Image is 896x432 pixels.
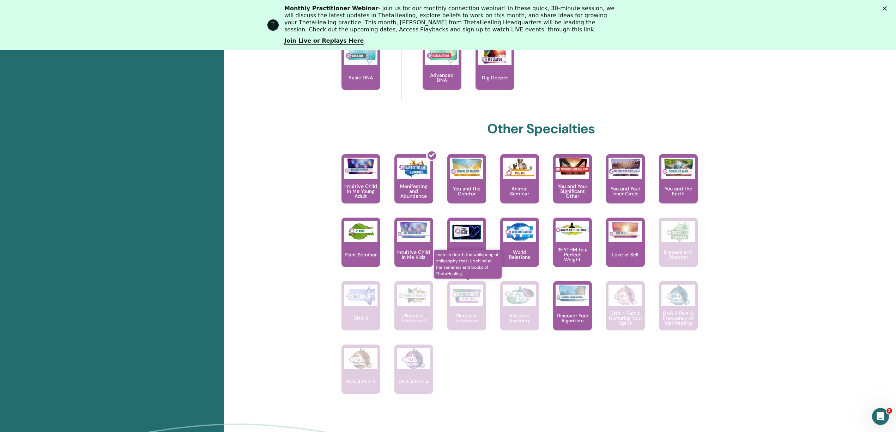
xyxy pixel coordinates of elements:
img: DNA 4 Part 1: Nurturing Your Spirit [609,285,642,306]
img: Love of Self [609,221,642,238]
a: Basic DNA Basic DNA [341,41,380,104]
a: DNA 4 Part 4 DNA 4 Part 4 [394,345,433,408]
img: Discover Your Algorithm [556,285,589,302]
img: Plant Seminar [344,221,377,242]
img: DNA 4 Part 3 [344,348,377,369]
p: RHYTHM to a Perfect Weight [553,247,592,262]
img: Soul Mate [450,221,483,242]
img: Manifesting and Abundance [397,158,430,179]
p: DNA 4 Part 4 [396,379,432,384]
img: Intuitive Child In Me Young Adult [344,158,377,175]
iframe: Intercom live chat [872,408,889,425]
img: DNA 4 Part 4 [397,348,430,369]
a: DNA 3 DNA 3 [341,281,380,345]
a: You and the Creator You and the Creator [447,154,486,218]
p: Advanced DNA [423,73,461,83]
img: You and Your Inner Circle [609,158,642,177]
a: You and Your Significant Other You and Your Significant Other [553,154,592,218]
img: Dig Deeper [478,44,511,65]
p: You and the Creator [447,186,486,196]
a: Soul Mate Soul Mate [447,218,486,281]
a: Plant Seminar Plant Seminar [341,218,380,281]
img: Advanced DNA [425,44,459,65]
p: Intuitive Child In Me Young Adult [341,184,380,199]
div: Profile image for ThetaHealing [267,19,279,31]
img: Basic DNA [344,44,377,65]
p: You and Your Significant Other [553,184,592,199]
span: 2 [886,408,892,414]
img: Planes of Existence 2 [397,285,430,306]
p: Plant Seminar [342,252,380,257]
p: Planes of Existence 2 [394,313,433,323]
img: You and Your Significant Other [556,158,589,175]
img: Intuitive Anatomy [503,285,536,306]
img: Planes of Existence [450,285,483,306]
a: Advanced DNA Advanced DNA [423,41,461,104]
a: Manifesting and Abundance Manifesting and Abundance [394,154,433,218]
img: RHYTHM to a Perfect Weight [556,221,589,237]
p: DNA 4 Part 2: Frequency of Manifesting [659,311,698,325]
p: DNA 4 Part 1: Nurturing Your Spirit [606,311,645,325]
a: Discover Your Algorithm Discover Your Algorithm [553,281,592,345]
a: RHYTHM to a Perfect Weight RHYTHM to a Perfect Weight [553,218,592,281]
a: DNA 4 Part 3 DNA 4 Part 3 [341,345,380,408]
a: DNA 4 Part 1: Nurturing Your Spirit DNA 4 Part 1: Nurturing Your Spirit [606,281,645,345]
p: You and the Earth [659,186,698,196]
img: Intuitive Child In Me Kids [397,221,430,238]
p: Manifesting and Abundance [394,184,433,199]
p: Love of Self [609,252,642,257]
span: Learn in depth the wellspring of philosophy that is behind all the seminars and books of ThetaHea... [434,250,502,279]
a: Join Live or Replays Here [284,37,364,45]
div: - Join us for our monthly connection webinar! In these quick, 30-minute session, we will discuss ... [284,5,617,33]
img: DNA 3 [344,285,377,306]
img: You and the Creator [450,158,483,177]
p: You and Your Inner Circle [606,186,645,196]
p: Intuitive Child In Me Kids [394,250,433,260]
div: Close [883,6,890,11]
a: Learn in depth the wellspring of philosophy that is behind all the seminars and books of ThetaHea... [447,281,486,345]
p: Disease and Disorder [659,250,698,260]
img: You and the Earth [661,158,695,177]
img: Animal Seminar [503,158,536,179]
a: Intuitive Anatomy Intuitive Anatomy [500,281,539,345]
a: Dig Deeper Dig Deeper [476,41,514,104]
a: Animal Seminar Animal Seminar [500,154,539,218]
b: Monthly Practitioner Webinar [284,5,379,12]
p: Dig Deeper [479,75,511,80]
p: Planes of Existence [447,313,486,323]
img: DNA 4 Part 2: Frequency of Manifesting [661,285,695,306]
a: Intuitive Child In Me Young Adult Intuitive Child In Me Young Adult [341,154,380,218]
p: DNA 3 [351,316,371,321]
p: Discover Your Algorithm [553,313,592,323]
a: You and Your Inner Circle You and Your Inner Circle [606,154,645,218]
p: DNA 4 Part 3 [343,379,379,384]
p: Intuitive Anatomy [500,313,539,323]
a: World Relations World Relations [500,218,539,281]
a: Disease and Disorder Disease and Disorder [659,218,698,281]
a: Intuitive Child In Me Kids Intuitive Child In Me Kids [394,218,433,281]
a: DNA 4 Part 2: Frequency of Manifesting DNA 4 Part 2: Frequency of Manifesting [659,281,698,345]
p: World Relations [500,250,539,260]
img: World Relations [503,221,536,242]
h2: Other Specialties [487,121,595,137]
p: Animal Seminar [500,186,539,196]
a: You and the Earth You and the Earth [659,154,698,218]
a: Love of Self Love of Self [606,218,645,281]
img: Disease and Disorder [661,221,695,242]
a: Planes of Existence 2 Planes of Existence 2 [394,281,433,345]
